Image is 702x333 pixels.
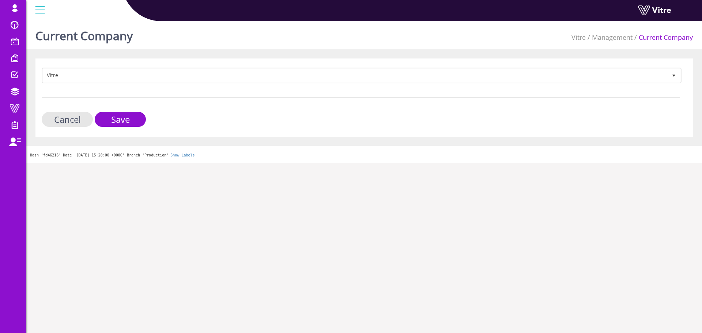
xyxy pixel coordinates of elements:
a: Vitre [571,33,586,42]
span: select [667,69,680,82]
span: Hash 'fd46216' Date '[DATE] 15:20:00 +0000' Branch 'Production' [30,153,169,157]
h1: Current Company [35,18,133,49]
input: Save [95,112,146,127]
a: Show Labels [170,153,195,157]
span: Vitre [43,69,667,82]
li: Current Company [633,33,693,42]
li: Management [586,33,633,42]
input: Cancel [42,112,93,127]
